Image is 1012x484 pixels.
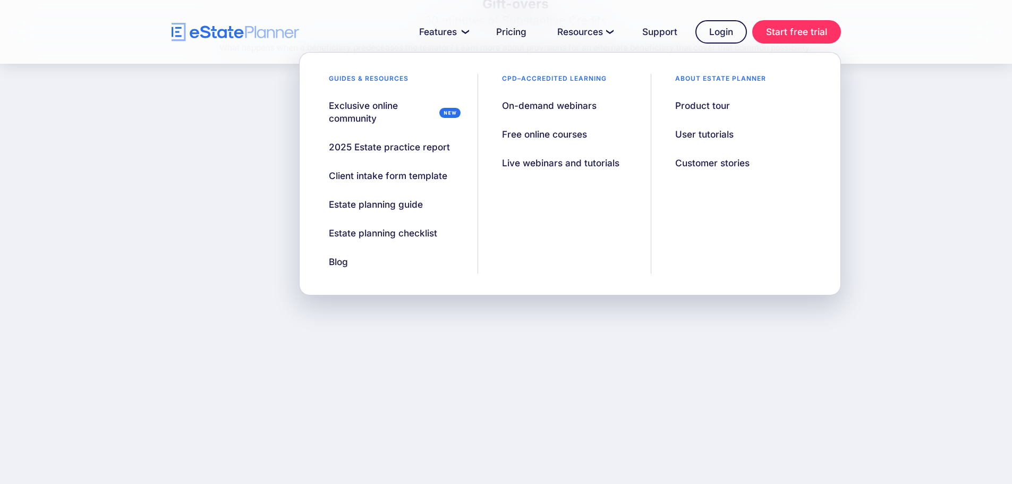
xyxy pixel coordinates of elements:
[489,94,610,117] a: On-demand webinars
[675,128,734,141] div: User tutorials
[329,256,348,268] div: Blog
[695,20,747,44] a: Login
[316,135,463,159] a: 2025 Estate practice report
[502,128,587,141] div: Free online courses
[545,21,624,43] a: Resources
[675,157,750,169] div: Customer stories
[489,74,620,89] div: CPD–accredited learning
[752,20,841,44] a: Start free trial
[329,141,450,154] div: 2025 Estate practice report
[406,21,478,43] a: Features
[489,123,600,146] a: Free online courses
[329,99,435,125] div: Exclusive online community
[316,250,361,274] a: Blog
[502,157,619,169] div: Live webinars and tutorials
[489,151,633,175] a: Live webinars and tutorials
[662,123,747,146] a: User tutorials
[329,169,447,182] div: Client intake form template
[316,193,436,216] a: Estate planning guide
[316,222,450,245] a: Estate planning checklist
[662,151,763,175] a: Customer stories
[630,21,690,43] a: Support
[316,74,422,89] div: Guides & resources
[502,99,597,112] div: On-demand webinars
[316,94,467,130] a: Exclusive online community
[329,198,423,211] div: Estate planning guide
[172,23,299,41] a: home
[662,94,743,117] a: Product tour
[182,63,848,457] iframe: YouTube embed
[316,164,461,188] a: Client intake form template
[662,74,779,89] div: About estate planner
[329,227,437,240] div: Estate planning checklist
[675,99,730,112] div: Product tour
[483,21,539,43] a: Pricing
